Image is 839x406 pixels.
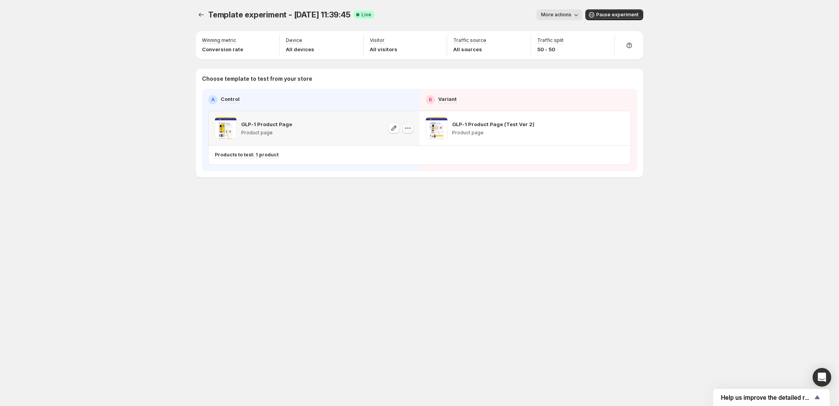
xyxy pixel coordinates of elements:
h2: A [211,97,215,103]
p: Control [221,95,240,103]
p: Conversion rate [202,45,243,53]
p: Winning metric [202,37,236,43]
p: GLP-1 Product Page [241,120,292,128]
img: GLP-1 Product Page [215,117,237,139]
div: Open Intercom Messenger [813,368,831,387]
p: 50 - 50 [537,45,564,53]
button: Show survey - Help us improve the detailed report for A/B campaigns [721,393,822,402]
h2: B [429,97,432,103]
p: Traffic split [537,37,564,43]
button: Pause experiment [585,9,643,20]
span: Live [362,12,371,18]
button: More actions [536,9,582,20]
span: Template experiment - [DATE] 11:39:45 [208,10,351,19]
p: Products to test: 1 product [215,152,279,158]
p: All devices [286,45,314,53]
p: Visitor [370,37,385,43]
span: Pause experiment [596,12,639,18]
p: Product page [452,130,534,136]
img: GLP-1 Product Page (Test Ver 2) [426,117,447,139]
span: More actions [541,12,571,18]
p: Traffic source [453,37,486,43]
p: All visitors [370,45,397,53]
p: Device [286,37,302,43]
p: GLP-1 Product Page (Test Ver 2) [452,120,534,128]
p: All sources [453,45,486,53]
p: Choose template to test from your store [202,75,637,83]
p: Product page [241,130,292,136]
button: Experiments [196,9,207,20]
p: Variant [438,95,457,103]
span: Help us improve the detailed report for A/B campaigns [721,394,813,401]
